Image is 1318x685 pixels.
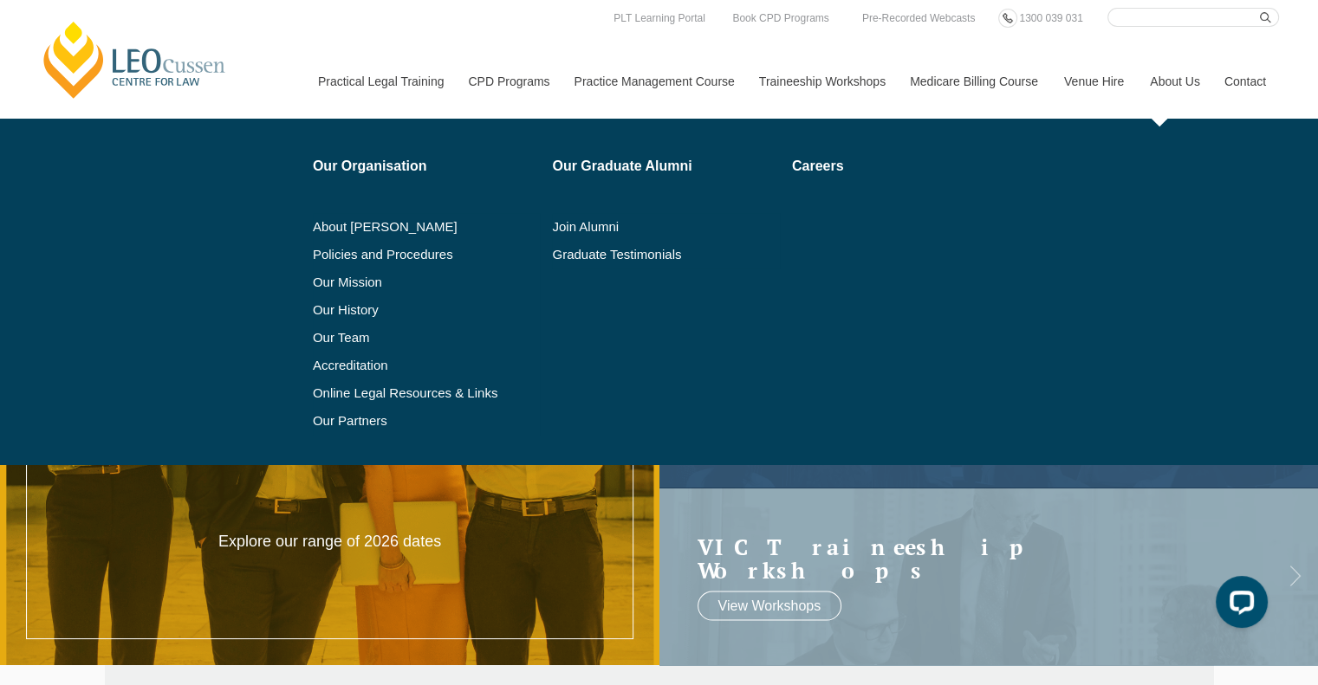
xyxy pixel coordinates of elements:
a: CPD Programs [455,44,561,119]
a: Traineeship Workshops [746,44,897,119]
a: Join Alumni [552,220,780,234]
a: Our Graduate Alumni [552,159,780,173]
a: Online Legal Resources & Links [313,386,541,400]
a: Our History [313,303,541,317]
a: PLT Learning Portal [609,9,710,28]
iframe: LiveChat chat widget [1202,569,1275,642]
a: [PERSON_NAME] Centre for Law [39,19,230,100]
a: Policies and Procedures [313,248,541,262]
a: Our Mission [313,275,497,289]
span: 1300 039 031 [1019,12,1082,24]
a: Venue Hire [1051,44,1137,119]
a: Practice Management Course [562,44,746,119]
p: Explore our range of 2026 dates [198,532,461,552]
a: Contact [1211,44,1279,119]
a: Accreditation [313,359,541,372]
a: Medicare Billing Course [897,44,1051,119]
a: View Workshops [698,591,842,620]
a: Practical Legal Training [305,44,456,119]
a: 1300 039 031 [1015,9,1087,28]
a: Pre-Recorded Webcasts [858,9,980,28]
a: Careers [792,159,989,173]
a: Our Organisation [313,159,541,173]
a: Our Team [313,331,541,345]
a: Our Partners [313,414,541,428]
a: VIC Traineeship Workshops [698,534,1246,582]
a: Book CPD Programs [728,9,833,28]
a: About [PERSON_NAME] [313,220,541,234]
a: Graduate Testimonials [552,248,780,262]
a: About Us [1137,44,1211,119]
